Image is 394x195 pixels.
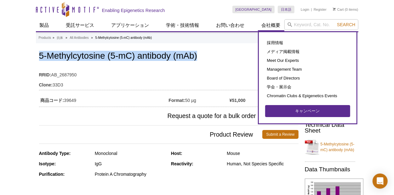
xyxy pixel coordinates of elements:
strong: Format: [169,98,185,103]
td: 33D3 [39,78,299,88]
a: [GEOGRAPHIC_DATA] [232,6,275,13]
a: 会社概要 [258,19,284,31]
li: | [311,6,312,13]
a: 採用情報 [265,38,350,47]
a: メディア掲載情報 [265,47,350,56]
div: IgG [95,161,166,167]
a: 5-Methylcytosine (5-mC) antibody (mAb) [305,138,355,157]
a: Submit a Review [262,130,298,139]
span: Product Review [39,130,263,139]
strong: RRID: [39,72,51,78]
a: Products [39,35,51,41]
a: Board of Directors [265,74,350,83]
a: Register [314,7,327,12]
li: » [53,36,54,39]
a: キャンペーン [265,105,350,117]
img: Your Cart [333,8,336,11]
strong: Host: [171,151,182,156]
td: 39649 [39,94,169,105]
li: 5-Methylcytosine (5-mC) antibody (mAb) [95,36,152,39]
h2: Data Thumbnails [305,167,355,172]
td: 50 µg [169,94,230,105]
td: AB_2687950 [39,68,299,78]
a: 日本語 [278,6,294,13]
h2: Enabling Epigenetics Research [102,8,165,13]
div: Human, Not Species Specific [227,161,298,167]
strong: Purification: [39,172,65,177]
div: Open Intercom Messenger [373,174,388,189]
li: » [91,36,93,39]
a: Chromatin Clubs & Epigenetics Events [265,92,350,100]
input: Keyword, Cat. No. [284,19,358,30]
span: Search [337,22,355,27]
a: 学術・技術情報 [163,19,203,31]
a: Management Team [265,65,350,74]
strong: Antibody Type: [39,151,71,156]
button: Search [335,22,357,27]
span: Request a quote for a bulk order [39,112,266,121]
a: Login [301,7,309,12]
a: アプリケーション [108,19,153,31]
a: 製品 [36,19,53,31]
li: (0 items) [333,6,358,13]
h2: Technical Data Sheet [305,122,355,133]
div: Mouse [227,151,298,156]
strong: 商品コード: [41,98,64,103]
a: 学会・展示会 [265,83,350,92]
a: Cart [333,7,344,12]
strong: ¥51,000 [230,98,246,103]
a: All Antibodies [70,35,89,41]
strong: Clone: [39,82,53,88]
strong: Isotype: [39,161,56,166]
h1: 5-Methylcytosine (5-mC) antibody (mAb) [39,51,299,62]
a: 抗体 [57,35,63,41]
a: 受託サービス [62,19,98,31]
a: お問い合わせ [213,19,248,31]
strong: Reactivity: [171,161,193,166]
a: Meet Our Experts [265,56,350,65]
div: Protein A Chromatography [95,171,166,177]
li: » [66,36,67,39]
div: Monoclonal [95,151,166,156]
